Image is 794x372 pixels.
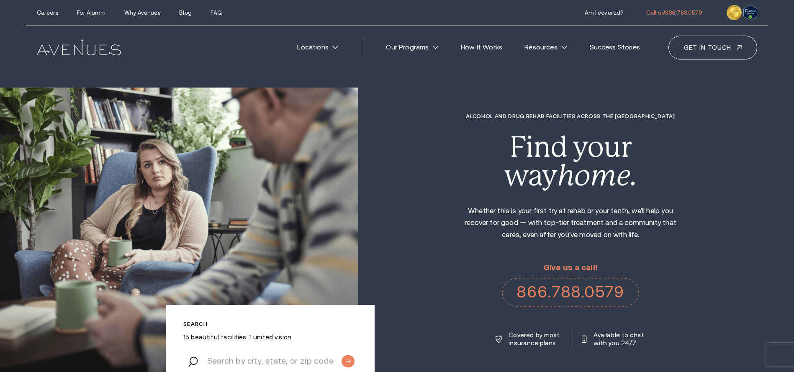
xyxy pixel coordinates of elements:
[289,38,347,57] a: Locations
[502,263,639,272] p: Give us a call!
[594,331,645,347] p: Available to chat with you 24/7
[211,10,221,16] a: FAQ
[378,38,447,57] a: Our Programs
[509,331,560,347] p: Covered by most insurance plans
[516,38,576,57] a: Resources
[179,10,192,16] a: Blog
[456,133,684,190] div: Find your way
[77,10,105,16] a: For Alumni
[558,159,637,192] i: home.
[496,331,560,347] a: Covered by most insurance plans
[183,321,357,327] p: Search
[37,10,58,16] a: Careers
[665,10,703,16] span: 866.788.0579
[585,10,624,16] a: Am I covered?
[582,331,645,347] a: Available to chat with you 24/7
[668,36,757,59] a: Get in touch
[456,205,684,241] p: Whether this is your first try at rehab or your tenth, we'll help you recover for good — with top...
[646,10,703,16] a: Call us!866.788.0579
[743,5,757,20] img: Verify Approval for www.avenuesrecovery.com
[456,113,684,119] h1: Alcohol and Drug Rehab Facilities across the [GEOGRAPHIC_DATA]
[452,38,511,57] a: How It Works
[581,38,648,57] a: Success Stories
[183,333,357,341] p: 15 beautiful facilities. 1 united vision.
[342,355,355,367] input: Submit
[502,278,639,307] a: 866.788.0579
[124,10,160,16] a: Why Avenues
[743,8,757,15] a: Verify LegitScript Approval for www.avenuesrecovery.com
